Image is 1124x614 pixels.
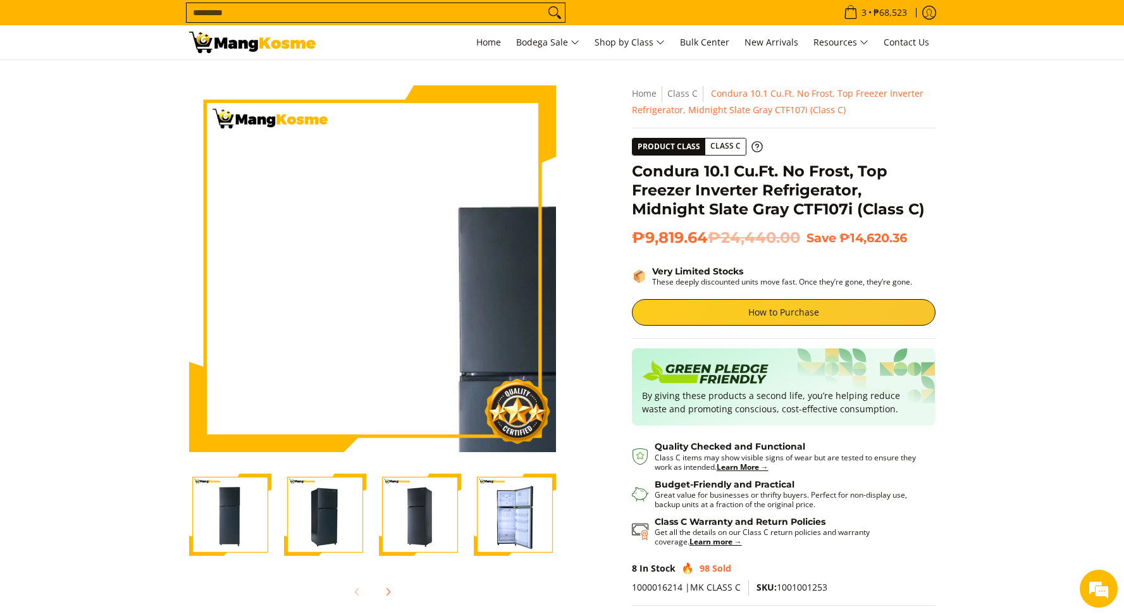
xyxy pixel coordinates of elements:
[655,527,923,546] p: Get all the details on our Class C return policies and warranty coverage.
[470,25,507,59] a: Home
[877,25,936,59] a: Contact Us
[189,32,316,53] img: Condura 10.1 Cu.Ft. No Frost, Top Freezer Inverter Refrigerator, Midni | Mang Kosme
[872,8,909,17] span: ₱68,523
[642,359,769,389] img: Badge sustainability green pledge friendly
[655,479,794,490] strong: Budget-Friendly and Practical
[328,25,936,59] nav: Main Menu
[757,581,827,593] span: 1001001253
[705,138,746,154] span: Class C
[588,25,671,59] a: Shop by Class
[284,474,366,556] img: Condura 10.1 Cu.Ft. No Frost, Top Freezer Inverter Refrigerator, Midnight Slate Gray CTF107i (Cla...
[813,35,868,51] span: Resources
[717,462,769,472] a: Learn More →
[806,230,836,245] span: Save
[884,36,929,48] span: Contact Us
[708,228,800,247] del: ₱24,440.00
[744,36,798,48] span: New Arrivals
[374,578,402,606] button: Next
[738,25,805,59] a: New Arrivals
[632,138,763,156] a: Product Class Class C
[474,474,556,556] img: Condura 10.1 Cu.Ft. No Frost, Top Freezer Inverter Refrigerator, Midnight Slate Gray CTF107i (Cla...
[807,25,875,59] a: Resources
[639,562,676,574] span: In Stock
[632,85,936,118] nav: Breadcrumbs
[860,8,868,17] span: 3
[674,25,736,59] a: Bulk Center
[632,162,936,219] h1: Condura 10.1 Cu.Ft. No Frost, Top Freezer Inverter Refrigerator, Midnight Slate Gray CTF107i (Cla...
[652,266,743,277] strong: Very Limited Stocks
[510,25,586,59] a: Bodega Sale
[632,562,637,574] span: 8
[642,389,925,415] p: By giving these products a second life, you’re helping reduce waste and promoting conscious, cost...
[189,474,271,556] img: Condura 10.1 Cu.Ft. No Frost, Top Freezer Inverter Refrigerator, Midnight Slate Gray CTF107i (Cla...
[700,562,710,574] span: 98
[632,87,657,99] a: Home
[667,87,698,99] a: Class C
[632,581,741,593] span: 1000016214 |MK CLASS C
[545,3,565,22] button: Search
[652,277,912,286] p: These deeply discounted units move fast. Once they’re gone, they’re gone.
[840,6,911,20] span: •
[516,35,579,51] span: Bodega Sale
[632,87,923,116] span: Condura 10.1 Cu.Ft. No Frost, Top Freezer Inverter Refrigerator, Midnight Slate Gray CTF107i (Cla...
[757,581,777,593] span: SKU:
[633,138,705,155] span: Product Class
[655,490,923,509] p: Great value for businesses or thrifty buyers. Perfect for non-display use, backup units at a frac...
[655,516,825,527] strong: Class C Warranty and Return Policies
[632,228,800,247] span: ₱9,819.64
[655,441,805,452] strong: Quality Checked and Functional
[632,299,936,326] a: How to Purchase
[839,230,907,245] span: ₱14,620.36
[655,453,923,472] p: Class C items may show visible signs of wear but are tested to ensure they work as intended.
[712,562,731,574] span: Sold
[689,536,742,547] a: Learn more →
[379,474,461,556] img: Condura 10.1 Cu.Ft. No Frost, Top Freezer Inverter Refrigerator, Midnight Slate Gray CTF107i (Cla...
[476,36,501,48] span: Home
[595,35,665,51] span: Shop by Class
[189,85,556,452] img: Condura 10.1 Cu.Ft. No Frost, Top Freezer Inverter Refrigerator, Midnight Slate Gray CTF107i (Cla...
[680,36,729,48] span: Bulk Center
